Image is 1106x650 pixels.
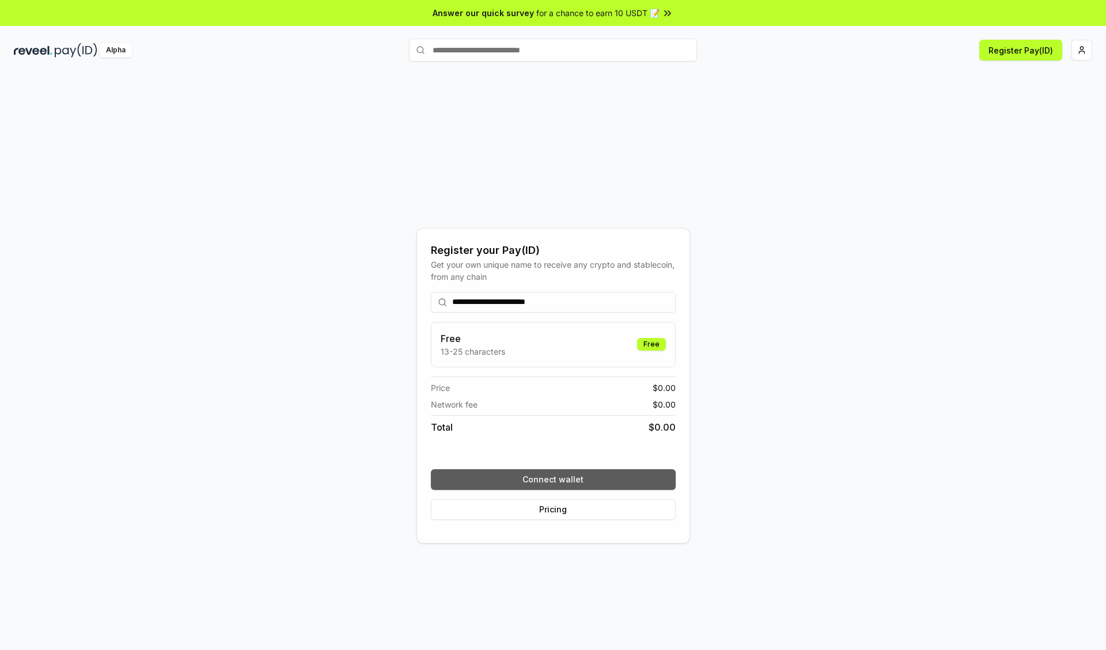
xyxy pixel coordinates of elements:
[55,43,97,58] img: pay_id
[431,469,676,490] button: Connect wallet
[653,398,676,410] span: $ 0.00
[433,7,534,19] span: Answer our quick survey
[431,420,453,434] span: Total
[100,43,132,58] div: Alpha
[653,382,676,394] span: $ 0.00
[431,499,676,520] button: Pricing
[637,338,666,351] div: Free
[441,345,505,358] p: 13-25 characters
[441,332,505,345] h3: Free
[649,420,676,434] span: $ 0.00
[536,7,660,19] span: for a chance to earn 10 USDT 📝
[431,242,676,259] div: Register your Pay(ID)
[14,43,52,58] img: reveel_dark
[431,259,676,283] div: Get your own unique name to receive any crypto and stablecoin, from any chain
[979,40,1062,60] button: Register Pay(ID)
[431,398,478,410] span: Network fee
[431,382,450,394] span: Price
